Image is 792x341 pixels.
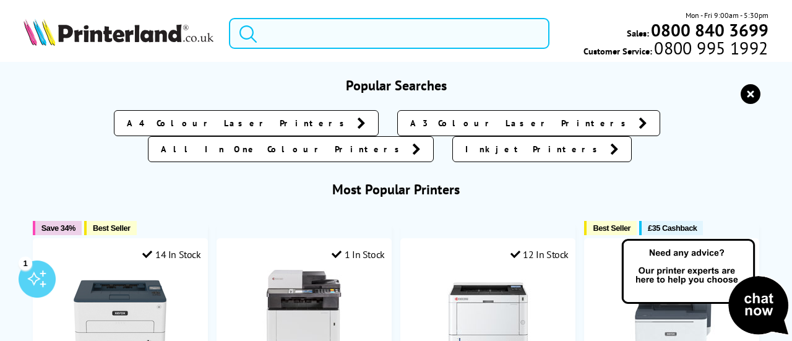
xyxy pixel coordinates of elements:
[619,237,792,339] img: Open Live Chat window
[41,223,75,233] span: Save 34%
[24,19,213,48] a: Printerland Logo
[161,143,406,155] span: All In One Colour Printers
[229,18,549,49] input: Search product or bran
[583,42,768,57] span: Customer Service:
[686,9,768,21] span: Mon - Fri 9:00am - 5:30pm
[465,143,604,155] span: Inkjet Printers
[510,248,569,261] div: 12 In Stock
[24,77,768,94] h3: Popular Searches
[84,221,137,235] button: Best Seller
[397,110,660,136] a: A3 Colour Laser Printers
[649,24,768,36] a: 0800 840 3699
[651,19,768,41] b: 0800 840 3699
[127,117,351,129] span: A4 Colour Laser Printers
[24,181,768,198] h3: Most Popular Printers
[639,221,703,235] button: £35 Cashback
[627,27,649,39] span: Sales:
[648,223,697,233] span: £35 Cashback
[332,248,385,261] div: 1 In Stock
[114,110,379,136] a: A4 Colour Laser Printers
[410,117,632,129] span: A3 Colour Laser Printers
[652,42,768,54] span: 0800 995 1992
[24,19,213,45] img: Printerland Logo
[19,256,32,270] div: 1
[142,248,200,261] div: 14 In Stock
[148,136,434,162] a: All In One Colour Printers
[452,136,632,162] a: Inkjet Printers
[33,221,82,235] button: Save 34%
[93,223,131,233] span: Best Seller
[584,221,637,235] button: Best Seller
[593,223,631,233] span: Best Seller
